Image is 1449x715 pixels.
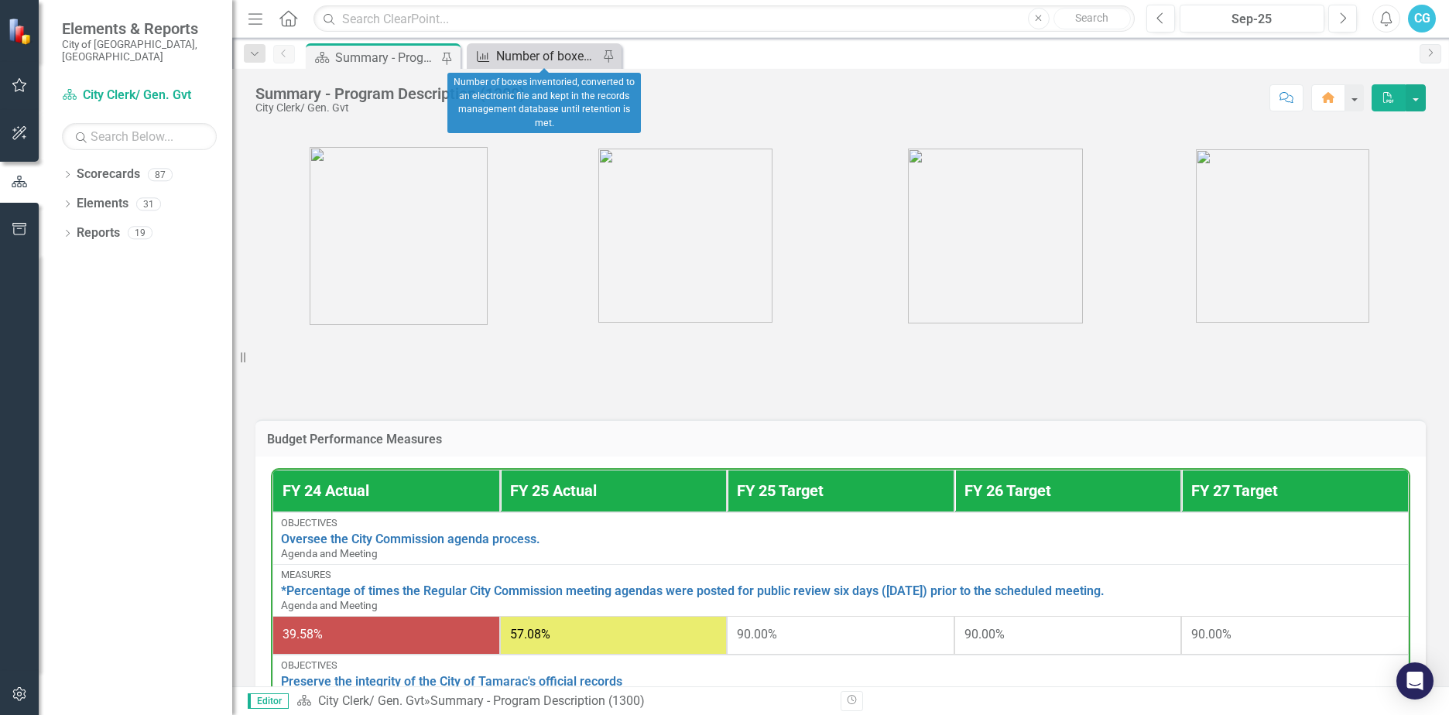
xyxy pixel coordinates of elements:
div: Sep-25 [1185,10,1319,29]
div: 31 [136,197,161,210]
img: 5%20Tamarac%20is%20Smart%20and%20Connected.png [908,149,1083,323]
a: Elements [77,195,128,213]
div: Summary - Program Description (1300) [255,85,525,102]
div: Objectives [281,518,1400,529]
img: ClearPoint Strategy [8,17,35,44]
a: Preserve the integrity of the City of Tamarac's official records [281,675,1400,689]
span: 57.08% [510,627,550,641]
a: City Clerk/ Gen. Gvt [62,87,217,104]
img: 6%20Tamarac%20is%20a%20Dynamic%20Workplace.png [1196,149,1369,323]
div: 87 [148,168,173,181]
div: Summary - Program Description (1300) [335,48,437,67]
input: Search ClearPoint... [313,5,1135,32]
a: City Clerk/ Gen. Gvt [318,693,424,708]
span: 39.58% [283,627,323,641]
div: Open Intercom Messenger [1396,662,1434,700]
div: Number of boxes inventoried, converted to an electronic file and kept in the records management d... [496,46,598,66]
button: CG [1408,5,1436,32]
a: Scorecards [77,166,140,183]
div: Summary - Program Description (1300) [430,693,645,708]
td: Double-Click to Edit Right Click for Context Menu [272,655,1409,706]
img: 3%20Tamarac%20is%20Economically%20Resilient.png [598,149,772,323]
a: Reports [77,224,120,242]
button: Sep-25 [1180,5,1324,32]
td: Double-Click to Edit Right Click for Context Menu [272,564,1409,616]
div: Number of boxes inventoried, converted to an electronic file and kept in the records management d... [447,73,641,133]
span: Editor [248,693,289,709]
a: Oversee the City Commission agenda process. [281,532,1400,546]
div: » [296,693,829,710]
td: Double-Click to Edit Right Click for Context Menu [272,512,1409,564]
div: Measures [281,570,1400,580]
span: Agenda and Meeting [281,547,378,559]
span: Elements & Reports [62,19,217,38]
input: Search Below... [62,123,217,150]
div: Objectives [281,660,1400,671]
a: Number of boxes inventoried, converted to an electronic file and kept in the records management d... [471,46,598,66]
span: 90.00% [964,627,1005,641]
span: 90.00% [737,627,777,641]
span: 90.00% [1191,627,1231,641]
button: Search [1053,8,1131,29]
div: 19 [128,227,152,240]
h3: Budget Performance Measures [267,433,1414,446]
div: City Clerk/ Gen. Gvt [255,102,525,114]
img: 1%20Tamarac%20is%20Home.jpg [310,147,488,325]
a: *Percentage of times the Regular City Commission meeting agendas were posted for public review si... [281,584,1400,598]
span: Agenda and Meeting [281,599,378,611]
span: Search [1075,12,1108,24]
small: City of [GEOGRAPHIC_DATA], [GEOGRAPHIC_DATA] [62,38,217,63]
